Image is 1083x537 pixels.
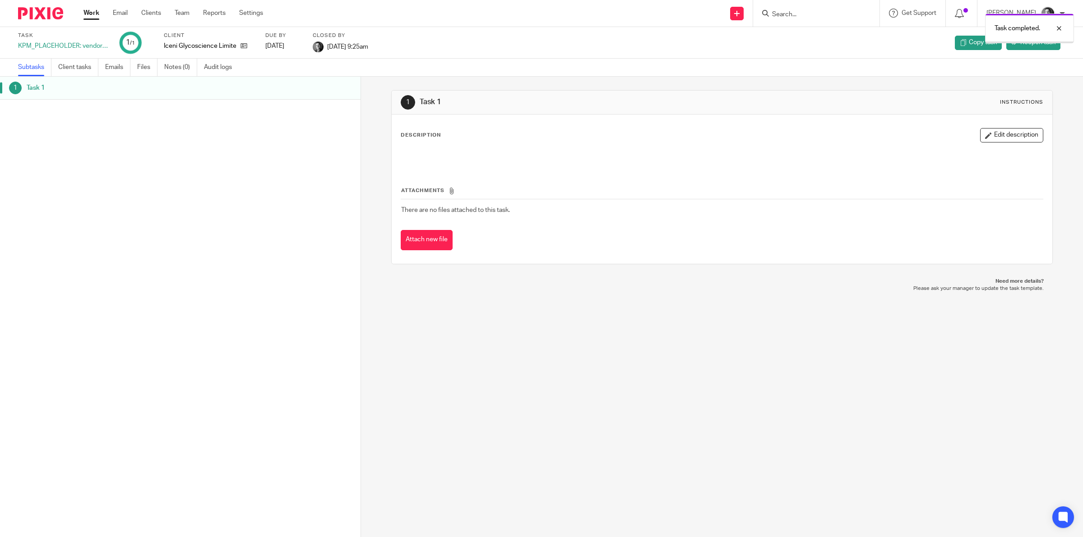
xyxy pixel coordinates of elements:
[164,59,197,76] a: Notes (0)
[265,41,301,50] div: [DATE]
[1041,6,1055,21] img: DSC_9061-3.jpg
[204,59,239,76] a: Audit logs
[18,7,63,19] img: Pixie
[400,278,1044,285] p: Need more details?
[400,285,1044,292] p: Please ask your manager to update the task template.
[83,9,99,18] a: Work
[420,97,741,107] h1: Task 1
[401,188,444,193] span: Attachments
[239,9,263,18] a: Settings
[113,9,128,18] a: Email
[9,82,22,94] div: 1
[401,95,415,110] div: 1
[164,32,254,39] label: Client
[203,9,226,18] a: Reports
[18,59,51,76] a: Subtasks
[27,81,243,95] h1: Task 1
[327,43,368,50] span: [DATE] 9:25am
[980,128,1043,142] button: Edit description
[313,32,368,39] label: Closed by
[18,32,108,39] label: Task
[105,59,130,76] a: Emails
[1000,99,1043,106] div: Instructions
[130,41,135,46] small: /1
[126,37,135,48] div: 1
[18,41,108,50] div: KPM_PLACEHOLDER: vendor payment run
[401,230,453,250] button: Attach new file
[58,59,98,76] a: Client tasks
[175,9,190,18] a: Team
[995,24,1040,33] p: Task completed.
[401,132,441,139] p: Description
[137,59,157,76] a: Files
[164,41,236,50] p: Iceni Glycoscience Limited
[401,207,510,213] span: There are no files attached to this task.
[141,9,161,18] a: Clients
[265,32,301,39] label: Due by
[313,41,324,52] img: DSC_9061-3.jpg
